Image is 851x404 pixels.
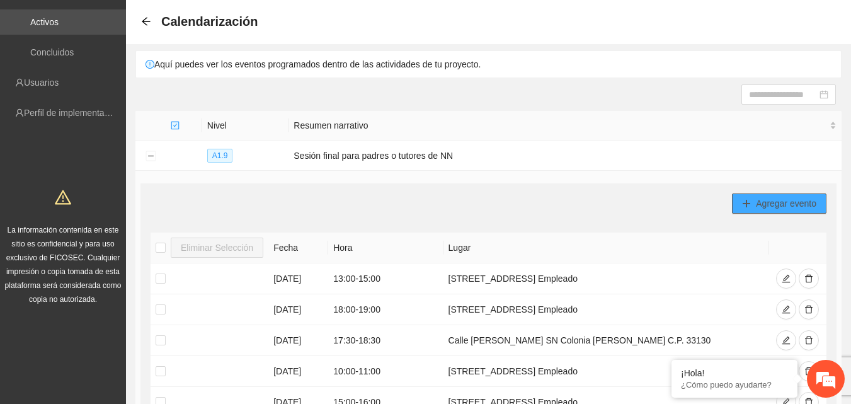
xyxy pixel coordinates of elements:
th: Fecha [268,233,328,263]
td: [DATE] [268,294,328,325]
button: delete [799,268,819,289]
td: 18:00 - 19:00 [328,294,443,325]
button: plusAgregar evento [732,193,826,214]
span: Resumen narrativo [294,118,827,132]
td: [STREET_ADDRESS] Empleado [443,263,769,294]
button: edit [776,299,796,320]
td: [STREET_ADDRESS] Empleado [443,294,769,325]
span: delete [804,336,813,346]
a: Usuarios [24,78,59,88]
span: Calendarización [161,11,258,32]
span: Estamos en línea. [73,131,174,258]
button: delete [799,361,819,381]
td: Calle [PERSON_NAME] SN Colonia [PERSON_NAME] C.P. 33130 [443,325,769,356]
span: check-square [171,121,180,130]
button: Eliminar Selección [171,238,263,258]
th: Hora [328,233,443,263]
th: Lugar [443,233,769,263]
button: delete [799,299,819,320]
button: delete [799,330,819,350]
button: edit [776,330,796,350]
div: Back [141,16,151,27]
div: Chatee con nosotros ahora [66,64,212,81]
td: 13:00 - 15:00 [328,263,443,294]
td: [STREET_ADDRESS] Empleado [443,356,769,387]
span: delete [804,274,813,284]
span: La información contenida en este sitio es confidencial y para uso exclusivo de FICOSEC. Cualquier... [5,226,122,304]
div: Minimizar ventana de chat en vivo [207,6,237,37]
td: Sesión final para padres o tutores de NN [288,141,842,171]
span: warning [55,189,71,205]
td: 17:30 - 18:30 [328,325,443,356]
p: ¿Cómo puedo ayudarte? [681,380,788,390]
div: ¡Hola! [681,368,788,378]
td: [DATE] [268,356,328,387]
a: Concluidos [30,47,74,57]
span: plus [742,199,751,209]
span: edit [782,305,791,315]
th: Resumen narrativo [288,111,842,141]
span: delete [804,367,813,377]
button: edit [776,268,796,289]
a: Perfil de implementadora [24,108,122,118]
button: Collapse row [146,151,156,161]
div: Aquí puedes ver los eventos programados dentro de las actividades de tu proyecto. [136,51,841,78]
span: arrow-left [141,16,151,26]
span: edit [782,336,791,346]
td: 10:00 - 11:00 [328,356,443,387]
td: [DATE] [268,325,328,356]
span: Agregar evento [756,197,816,211]
textarea: Escriba su mensaje y pulse “Intro” [6,270,240,314]
th: Nivel [202,111,289,141]
span: edit [782,274,791,284]
span: exclamation-circle [146,60,154,69]
span: delete [804,305,813,315]
td: [DATE] [268,263,328,294]
a: Activos [30,17,59,27]
span: A1.9 [207,149,233,163]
